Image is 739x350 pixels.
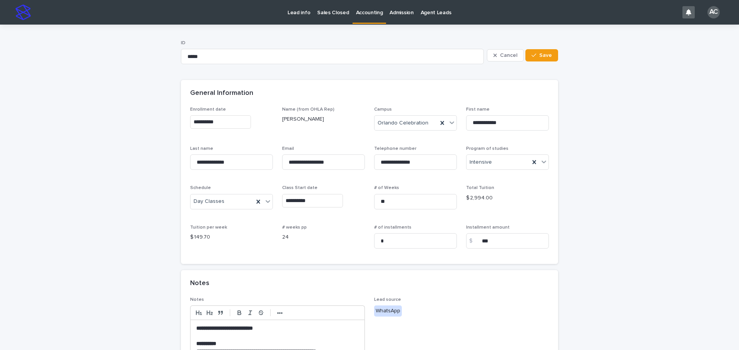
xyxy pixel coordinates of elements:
button: ••• [274,308,285,317]
div: WhatsApp [374,305,402,317]
h2: General Information [190,89,253,98]
span: Intensive [470,158,492,166]
span: Schedule [190,186,211,190]
p: $ 2,994.00 [466,194,549,202]
h2: Notes [190,279,209,288]
span: Last name [190,146,213,151]
span: Program of studies [466,146,508,151]
span: # weeks pp [282,225,307,230]
span: Cancel [500,53,517,58]
div: $ [466,233,482,249]
span: Lead source [374,297,401,302]
strong: ••• [277,310,283,316]
p: 24 [282,233,365,241]
div: AC [707,6,720,18]
span: Campus [374,107,392,112]
p: [PERSON_NAME] [282,115,365,123]
button: Save [525,49,558,61]
span: Day Classes [194,197,224,206]
span: Tuition per week [190,225,227,230]
span: Save [539,53,552,58]
span: # of Weeks [374,186,399,190]
span: Installment amount [466,225,510,230]
span: Telephone number [374,146,416,151]
span: Class Start date [282,186,318,190]
span: Name (from OHLA Rep) [282,107,334,112]
img: stacker-logo-s-only.png [15,5,31,20]
span: Total Tuition [466,186,494,190]
span: Notes [190,297,204,302]
span: Enrollment date [190,107,226,112]
span: Email [282,146,294,151]
span: # of installments [374,225,411,230]
span: Orlando Celebration [378,119,428,127]
button: Cancel [487,49,524,61]
span: ID [181,41,186,45]
span: First name [466,107,490,112]
p: $ 149.70 [190,233,273,241]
